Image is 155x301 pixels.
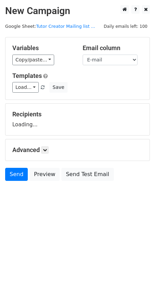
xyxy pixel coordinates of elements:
[5,168,28,181] a: Send
[36,24,95,29] a: Tutor Creator Mailing list ...
[12,44,72,52] h5: Variables
[29,168,60,181] a: Preview
[12,146,143,154] h5: Advanced
[5,24,95,29] small: Google Sheet:
[12,111,143,128] div: Loading...
[12,82,39,93] a: Load...
[61,168,114,181] a: Send Test Email
[101,24,150,29] a: Daily emails left: 100
[101,23,150,30] span: Daily emails left: 100
[83,44,143,52] h5: Email column
[12,111,143,118] h5: Recipients
[5,5,150,17] h2: New Campaign
[12,72,42,79] a: Templates
[12,55,54,65] a: Copy/paste...
[49,82,67,93] button: Save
